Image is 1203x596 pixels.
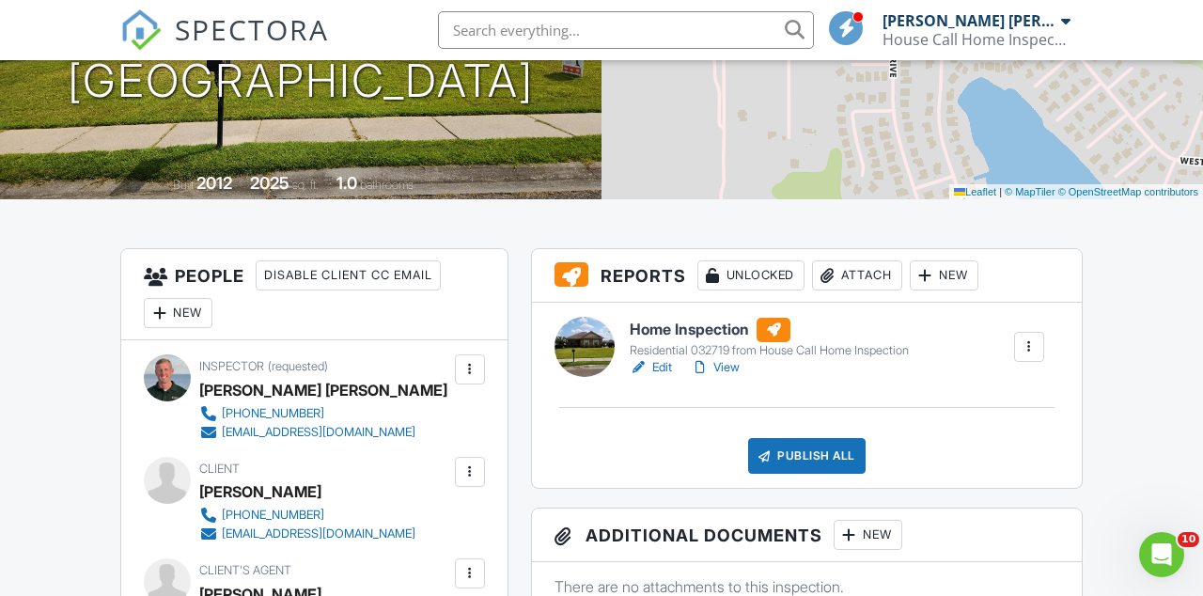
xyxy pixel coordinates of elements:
[691,358,740,377] a: View
[697,260,805,290] div: Unlocked
[438,11,814,49] input: Search everything...
[199,506,415,525] a: [PHONE_NUMBER]
[120,25,329,65] a: SPECTORA
[222,406,324,421] div: [PHONE_NUMBER]
[37,8,565,107] h1: 20021 Windance W Dr [GEOGRAPHIC_DATA]
[910,260,978,290] div: New
[199,478,321,506] div: [PERSON_NAME]
[999,186,1002,197] span: |
[532,509,1082,562] h3: Additional Documents
[630,318,909,359] a: Home Inspection Residential 032719 from House Call Home Inspection
[630,358,672,377] a: Edit
[630,343,909,358] div: Residential 032719 from House Call Home Inspection
[199,376,447,404] div: [PERSON_NAME] [PERSON_NAME]
[1178,532,1199,547] span: 10
[173,178,194,192] span: Built
[268,359,328,373] span: (requested)
[834,520,902,550] div: New
[199,525,415,543] a: [EMAIL_ADDRESS][DOMAIN_NAME]
[883,30,1070,49] div: House Call Home Inspection
[199,404,432,423] a: [PHONE_NUMBER]
[196,173,232,193] div: 2012
[883,11,1056,30] div: [PERSON_NAME] [PERSON_NAME]
[222,526,415,541] div: [EMAIL_ADDRESS][DOMAIN_NAME]
[1139,532,1184,577] iframe: Intercom live chat
[292,178,319,192] span: sq. ft.
[120,9,162,51] img: The Best Home Inspection Software - Spectora
[954,186,996,197] a: Leaflet
[256,260,441,290] div: Disable Client CC Email
[250,173,289,193] div: 2025
[121,249,508,340] h3: People
[199,462,240,476] span: Client
[222,508,324,523] div: [PHONE_NUMBER]
[199,359,264,373] span: Inspector
[532,249,1082,303] h3: Reports
[175,9,329,49] span: SPECTORA
[199,563,291,577] span: Client's Agent
[748,438,866,474] div: Publish All
[1058,186,1198,197] a: © OpenStreetMap contributors
[199,423,432,442] a: [EMAIL_ADDRESS][DOMAIN_NAME]
[812,260,902,290] div: Attach
[222,425,415,440] div: [EMAIL_ADDRESS][DOMAIN_NAME]
[1005,186,1055,197] a: © MapTiler
[144,298,212,328] div: New
[360,178,414,192] span: bathrooms
[630,318,909,342] h6: Home Inspection
[336,173,357,193] div: 1.0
